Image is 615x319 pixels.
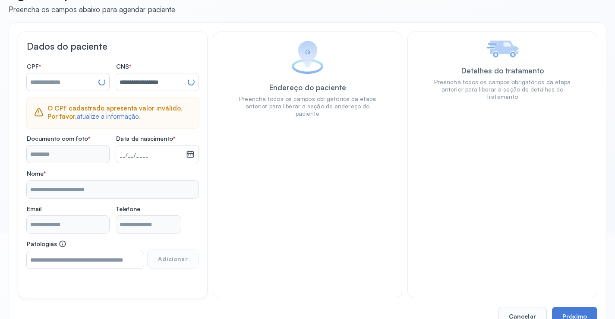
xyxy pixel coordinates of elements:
span: Email [27,205,41,213]
small: __/__/____ [120,151,183,160]
div: Preencha os campos abaixo para agendar paciente [9,5,175,14]
span: Telefone [116,205,140,213]
span: CPF [27,63,41,70]
span: CNS [116,63,131,70]
button: Adicionar [147,250,198,268]
span: Patologias [27,240,66,248]
div: Preencha todos os campos obrigatórios da etapa anterior para liberar a seção de detalhes do trata... [434,79,571,101]
a: atualize a informação [77,112,139,121]
img: Imagem de Detalhes do tratamento [486,41,519,57]
div: Preencha todos os campos obrigatórios da etapa anterior para liberar a seção de endereço do paciente [239,95,376,117]
span: Documento com foto [27,135,90,142]
span: Data de nascimento [116,135,175,142]
div: Endereço do paciente [269,83,346,92]
img: Imagem de Endereço do paciente [291,41,324,74]
div: Detalhes do tratamento [461,66,544,75]
span: O CPF cadastrado apresenta valor inválido. Por favor, . [47,104,192,121]
h3: Dados do paciente [27,41,199,52]
span: Nome [27,170,46,177]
